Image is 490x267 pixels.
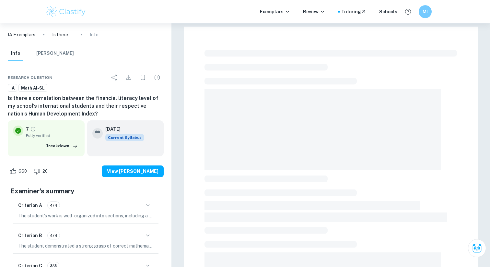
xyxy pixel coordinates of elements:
[48,202,60,208] span: 4/4
[102,165,164,177] button: View [PERSON_NAME]
[151,71,164,84] div: Report issue
[8,31,35,38] a: IA Exemplars
[18,242,153,249] p: The student demonstrated a strong grasp of correct mathematical notation, symbols, and terminolog...
[39,168,51,175] span: 20
[45,5,87,18] img: Clastify logo
[18,232,42,239] h6: Criterion B
[26,126,29,133] p: 7
[8,166,30,176] div: Like
[8,85,17,91] span: IA
[18,212,153,219] p: The student's work is well-organized into sections, including a clear introduction, subdivided bo...
[303,8,325,15] p: Review
[260,8,290,15] p: Exemplars
[105,134,144,141] span: Current Syllabus
[108,71,121,84] div: Share
[136,71,149,84] div: Bookmark
[105,126,139,133] h6: [DATE]
[422,8,429,15] h6: MI
[8,94,164,118] h6: Is there a correlation between the financial literacy level of my school's international students...
[15,168,30,175] span: 660
[18,202,42,209] h6: Criterion A
[122,71,135,84] div: Download
[18,84,47,92] a: Math AI-SL
[379,8,397,15] a: Schools
[10,186,161,196] h5: Examiner's summary
[52,31,73,38] p: Is there a correlation between the financial literacy level of my school's international students...
[8,84,17,92] a: IA
[8,46,23,61] button: Info
[419,5,432,18] button: MI
[32,166,51,176] div: Dislike
[341,8,366,15] a: Tutoring
[19,85,47,91] span: Math AI-SL
[30,126,36,132] a: Grade fully verified
[8,75,52,80] span: Research question
[44,141,79,151] button: Breakdown
[36,46,74,61] button: [PERSON_NAME]
[468,239,486,257] button: Ask Clai
[26,133,79,139] span: Fully verified
[402,6,414,17] button: Help and Feedback
[48,233,60,238] span: 4/4
[105,134,144,141] div: This exemplar is based on the current syllabus. Feel free to refer to it for inspiration/ideas wh...
[90,31,99,38] p: Info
